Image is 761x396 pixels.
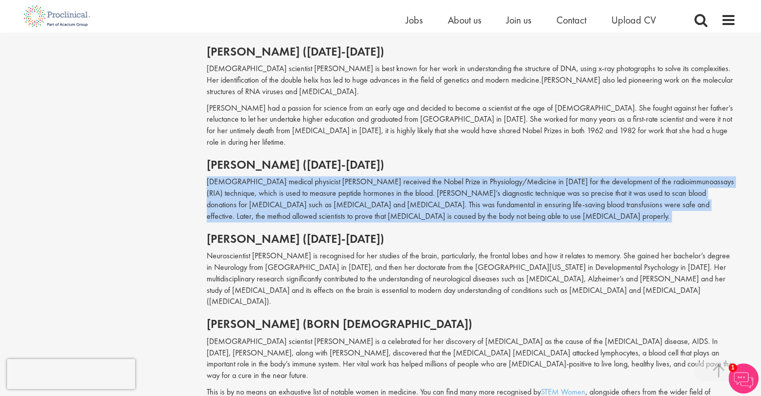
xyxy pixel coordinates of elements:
span: [PERSON_NAME] also led pioneering work on the molecular structures of RNA viruses and [MEDICAL_DA... [207,75,733,97]
h2: [PERSON_NAME] ([DATE]-[DATE]) [207,158,736,171]
a: Join us [506,14,531,27]
h2: [PERSON_NAME] (born [DEMOGRAPHIC_DATA]) [207,317,736,330]
p: [PERSON_NAME] had a passion for science from an early age and decided to become a scientist at th... [207,103,736,148]
a: About us [448,14,481,27]
a: Upload CV [611,14,656,27]
a: Contact [556,14,586,27]
h2: [PERSON_NAME] ([DATE]-[DATE]) [207,45,736,58]
span: 1 [728,363,737,372]
h2: [PERSON_NAME] ([DATE]-[DATE]) [207,232,736,245]
p: [DEMOGRAPHIC_DATA] scientist [PERSON_NAME] is a celebrated for her discovery of [MEDICAL_DATA] as... [207,336,736,381]
iframe: reCAPTCHA [7,359,135,389]
p: [DEMOGRAPHIC_DATA] medical physicist [PERSON_NAME] received the Nobel Prize in Physiology/Medicin... [207,176,736,222]
p: [DEMOGRAPHIC_DATA] scientist [PERSON_NAME] is best known for her work in understanding the struct... [207,63,736,98]
img: Chatbot [728,363,758,393]
p: Neuroscientist [PERSON_NAME] is recognised for her studies of the brain, particularly, the fronta... [207,250,736,307]
a: Jobs [406,14,423,27]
